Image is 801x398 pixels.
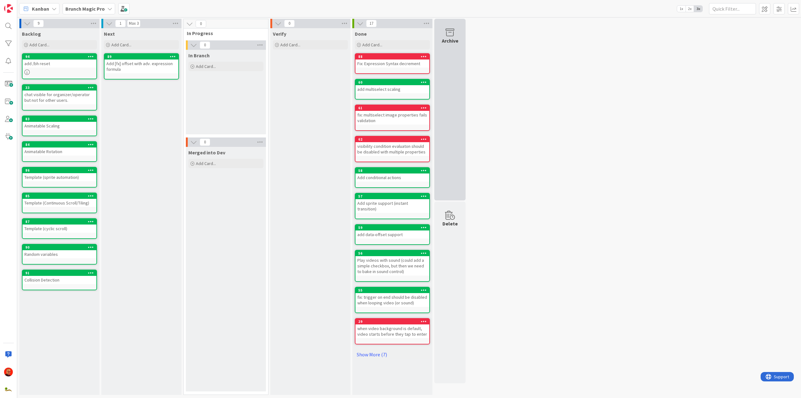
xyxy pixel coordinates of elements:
[23,142,96,156] div: 84Animatable Rotation
[32,5,49,13] span: Kanban
[4,385,13,394] img: avatar
[25,54,96,59] div: 94
[187,30,260,36] span: In Progress
[358,288,429,292] div: 55
[23,54,96,59] div: 94
[355,199,429,213] div: Add sprite support (instant transition)
[196,64,216,69] span: Add Card...
[23,142,96,147] div: 84
[23,122,96,130] div: Animatable Scaling
[358,106,429,110] div: 61
[355,105,429,125] div: 61fix: multiselect image properties fails validation
[107,54,178,59] div: 89
[355,225,429,239] div: 59add data-offset support
[23,199,96,207] div: Template (Continuous Scroll/Tiling)
[29,42,49,48] span: Add Card...
[355,54,429,59] div: 88
[355,324,429,338] div: when video background is default, video starts before they tap to enter
[23,168,96,181] div: 86Template (sprite automation)
[355,349,430,359] a: Show More (7)
[23,245,96,258] div: 90Random variables
[23,219,96,233] div: 87Template (cyclic scroll)
[355,59,429,68] div: Fix: Expression Syntax decrement
[284,20,295,27] span: 0
[358,54,429,59] div: 88
[23,250,96,258] div: Random variables
[23,276,96,284] div: Collision Detection
[23,116,96,130] div: 83Animatable Scaling
[355,287,429,293] div: 55
[355,319,429,324] div: 29
[355,251,429,256] div: 56
[23,219,96,225] div: 87
[200,138,210,146] span: 0
[355,80,429,85] div: 60
[355,230,429,239] div: add data-offset support
[105,59,178,73] div: Add [fx] offset with adv. expression formula
[23,90,96,104] div: chat visible for organizer/operator but not for other users.
[355,256,429,276] div: Play videos with sound (could add a simple checkbox, but then we need to bake in sound control)
[196,20,206,28] span: 0
[23,245,96,250] div: 90
[355,168,429,173] div: 58
[355,319,429,338] div: 29when video background is default, video starts before they tap to enter
[677,6,686,12] span: 1x
[358,168,429,173] div: 58
[25,142,96,147] div: 84
[105,54,178,73] div: 89Add [fx] offset with adv. expression formula
[25,168,96,173] div: 86
[65,6,105,12] b: Brunch Magic Pro
[23,193,96,207] div: 85Template (Continuous Scroll/Tiling)
[355,31,367,37] span: Done
[23,85,96,104] div: 33chat visible for organizer/operator but not for other users.
[4,4,13,13] img: Visit kanbanzone.com
[111,42,131,48] span: Add Card...
[25,85,96,90] div: 33
[362,42,382,48] span: Add Card...
[23,59,96,68] div: add /bh reset
[355,194,429,213] div: 57Add sprite support (instant transition)
[23,193,96,199] div: 85
[196,161,216,166] span: Add Card...
[23,54,96,68] div: 94add /bh reset
[442,220,458,227] div: Delete
[4,368,13,376] img: CP
[358,80,429,85] div: 60
[358,225,429,230] div: 59
[129,22,139,25] div: Max 3
[355,80,429,93] div: 60add multiselect scaling
[355,168,429,182] div: 58Add conditional actions
[200,41,210,49] span: 0
[23,116,96,122] div: 83
[355,173,429,182] div: Add conditional actions
[355,293,429,307] div: fix: trigger on end should be disabled when looping video (or sound)
[358,251,429,256] div: 56
[355,194,429,199] div: 57
[25,271,96,275] div: 91
[25,245,96,250] div: 90
[33,20,44,27] span: 9
[23,173,96,181] div: Template (sprite automation)
[355,85,429,93] div: add multiselect scaling
[115,20,126,27] span: 1
[358,319,429,324] div: 29
[355,137,429,156] div: 62visibility condition evaluaton should be disabled with multiple properties
[23,270,96,276] div: 91
[355,54,429,68] div: 88Fix: Expression Syntax decrement
[23,168,96,173] div: 86
[280,42,300,48] span: Add Card...
[25,117,96,121] div: 83
[104,31,115,37] span: Next
[188,149,225,156] span: Merged into Dev
[23,85,96,90] div: 33
[358,137,429,142] div: 62
[355,137,429,142] div: 62
[23,225,96,233] div: Template (cyclic scroll)
[105,54,178,59] div: 89
[355,142,429,156] div: visibility condition evaluaton should be disabled with multiple properties
[709,3,756,14] input: Quick Filter...
[25,194,96,198] div: 85
[23,147,96,156] div: Animatable Rotation
[25,220,96,224] div: 87
[358,194,429,199] div: 57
